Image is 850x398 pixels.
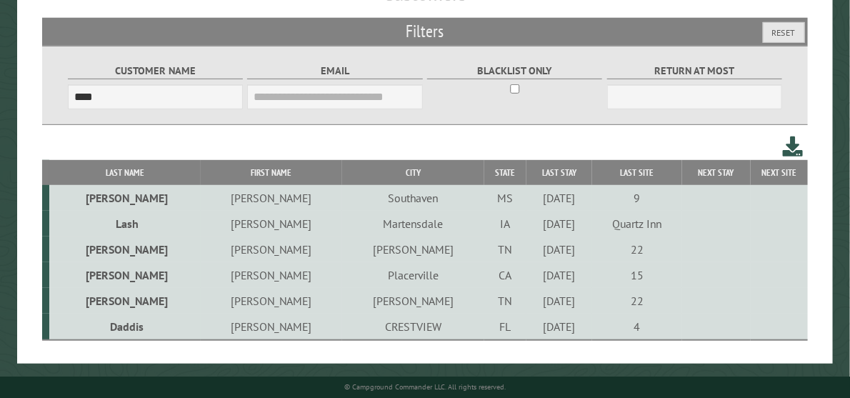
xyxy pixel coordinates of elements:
[484,288,526,314] td: TN
[201,211,342,237] td: [PERSON_NAME]
[201,288,342,314] td: [PERSON_NAME]
[201,160,342,185] th: First Name
[529,294,590,308] div: [DATE]
[592,237,681,262] td: 22
[592,160,681,185] th: Last Site
[201,185,342,211] td: [PERSON_NAME]
[529,242,590,257] div: [DATE]
[247,63,422,79] label: Email
[342,262,484,288] td: Placerville
[592,185,681,211] td: 9
[342,314,484,340] td: CRESTVIEW
[592,314,681,340] td: 4
[484,185,526,211] td: MS
[201,262,342,288] td: [PERSON_NAME]
[484,237,526,262] td: TN
[751,160,808,185] th: Next Site
[342,288,484,314] td: [PERSON_NAME]
[529,268,590,282] div: [DATE]
[682,160,751,185] th: Next Stay
[342,160,484,185] th: City
[342,237,484,262] td: [PERSON_NAME]
[529,319,590,334] div: [DATE]
[484,211,526,237] td: IA
[592,288,681,314] td: 22
[68,63,243,79] label: Customer Name
[526,160,592,185] th: Last Stay
[529,191,590,205] div: [DATE]
[484,314,526,340] td: FL
[592,262,681,288] td: 15
[49,211,200,237] td: Lash
[783,134,804,160] a: Download this customer list (.csv)
[49,314,200,340] td: Daddis
[42,18,807,45] h2: Filters
[529,217,590,231] div: [DATE]
[342,185,484,211] td: Southaven
[49,288,200,314] td: [PERSON_NAME]
[484,262,526,288] td: CA
[607,63,782,79] label: Return at most
[49,237,200,262] td: [PERSON_NAME]
[49,185,200,211] td: [PERSON_NAME]
[201,314,342,340] td: [PERSON_NAME]
[427,63,602,79] label: Blacklist only
[49,160,200,185] th: Last Name
[763,22,805,43] button: Reset
[201,237,342,262] td: [PERSON_NAME]
[484,160,526,185] th: State
[344,382,506,392] small: © Campground Commander LLC. All rights reserved.
[592,211,681,237] td: Quartz Inn
[342,211,484,237] td: Martensdale
[49,262,200,288] td: [PERSON_NAME]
